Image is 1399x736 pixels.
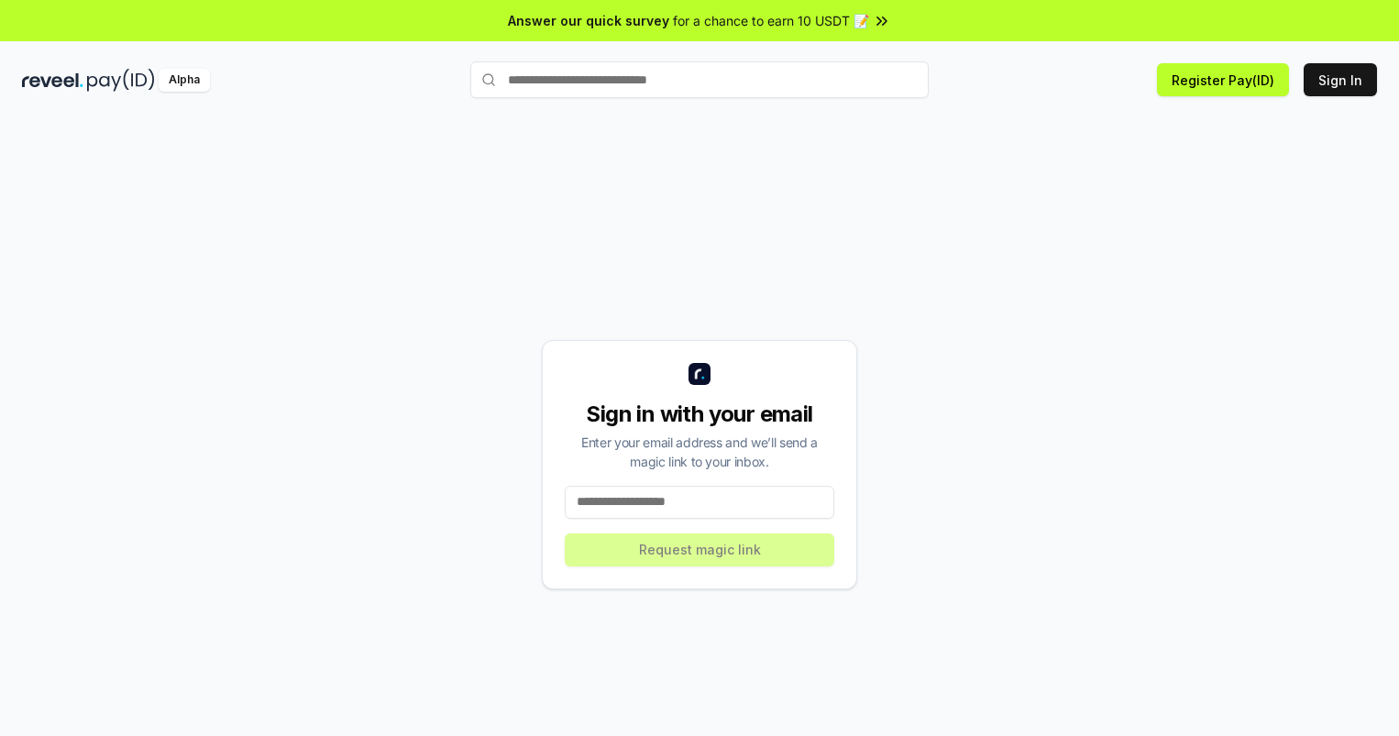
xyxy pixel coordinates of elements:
span: Answer our quick survey [508,11,669,30]
span: for a chance to earn 10 USDT 📝 [673,11,869,30]
div: Enter your email address and we’ll send a magic link to your inbox. [565,433,834,471]
button: Register Pay(ID) [1157,63,1289,96]
img: reveel_dark [22,69,83,92]
button: Sign In [1304,63,1377,96]
img: logo_small [688,363,711,385]
div: Sign in with your email [565,400,834,429]
div: Alpha [159,69,210,92]
img: pay_id [87,69,155,92]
